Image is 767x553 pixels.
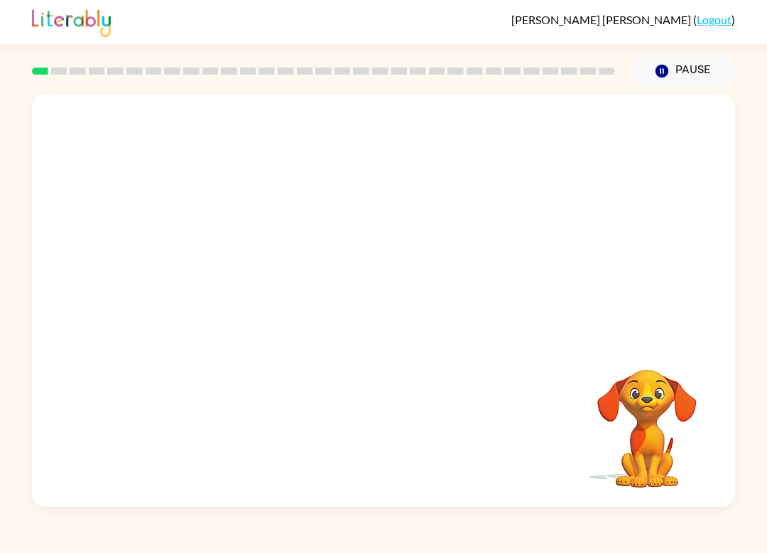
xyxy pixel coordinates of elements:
[511,13,693,26] span: [PERSON_NAME] [PERSON_NAME]
[32,6,111,37] img: Literably
[576,348,718,490] video: Your browser must support playing .mp4 files to use Literably. Please try using another browser.
[511,13,735,26] div: ( )
[697,13,731,26] a: Logout
[632,55,735,87] button: Pause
